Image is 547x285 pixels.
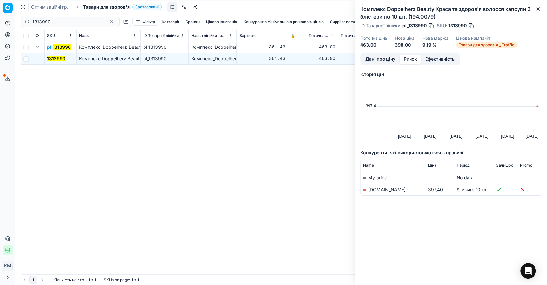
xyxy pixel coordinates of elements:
[34,43,41,51] button: Expand
[291,33,295,38] span: 🔒
[363,163,374,168] span: Name
[53,44,71,50] mark: 1313990
[457,163,470,168] span: Період
[501,134,514,139] text: [DATE]
[422,36,449,40] dt: Нова маржа
[21,276,28,284] button: Go to previous page
[203,18,240,26] button: Цінова кампанія
[368,175,387,180] span: My price
[239,33,256,38] span: Вартість
[47,56,65,62] button: 1313990
[3,261,13,271] button: КM
[34,32,41,39] button: Expand all
[361,55,400,64] button: Дані про ціну
[496,163,513,168] span: Залишок
[425,172,454,184] td: -
[143,56,186,62] div: pl_1313990
[3,261,12,271] span: КM
[239,44,285,50] div: 361,43
[88,277,90,282] strong: 1
[131,277,133,282] strong: 1
[183,18,202,26] button: Бренди
[341,56,383,62] div: 463,00
[456,36,517,40] dt: Цінова кампанія
[47,33,55,38] span: SKU
[309,56,335,62] div: 463,00
[457,187,506,192] span: близько 10 годин тому
[191,33,228,38] span: Назва лінійки товарів
[159,18,182,26] button: Категорії
[143,44,186,50] div: pl_1313990
[143,33,179,38] span: ID Товарної лінійки
[104,277,130,282] span: SKUs on page :
[132,4,162,10] span: Застосовані
[79,44,298,50] span: Комплекс_Doppelherz_Beauty_Краса_та_здоров'я_волосся_капсули_3_блістери_по_10_шт._(194.0079)
[79,56,292,61] span: Комплекс Doppelherz Beauty Краса та здоров'я волосся капсули 3 блістери по 10 шт. (194.0079)
[54,277,96,282] div: :
[456,42,517,48] span: Товари для здоров'я _ Traffic
[47,44,71,50] span: pl_
[341,33,377,38] span: Поточна промо ціна
[54,277,85,282] span: Кількість на стр.
[421,55,459,64] button: Ефективність
[360,36,387,40] dt: Поточна ціна
[400,55,421,64] button: Ринок
[31,4,162,10] nav: breadcrumb
[437,23,447,28] span: SKU :
[31,4,72,10] a: Оптимізаційні групи
[38,276,46,284] button: Go to next page
[360,23,401,28] span: ID Товарної лінійки :
[191,56,234,62] div: Комплекс_Doppelherz_Beauty_Краса_та_здоров'я_волосся_капсули_3_блістери_по_10_шт._(194.0079)
[520,163,532,168] span: Promo
[398,134,411,139] text: [DATE]
[424,134,436,139] text: [DATE]
[395,36,415,40] dt: Нова ціна
[368,187,406,192] a: [DOMAIN_NAME]
[395,42,415,48] dd: 398,00
[360,150,542,156] h5: Конкуренти, які використовуються в правилі
[309,44,335,50] div: 463,00
[327,18,359,26] button: Supplier name
[428,163,436,168] span: Ціна
[493,172,518,184] td: -
[191,44,234,50] div: Комплекс_Doppelherz_Beauty_Краса_та_здоров'я_волосся_капсули_3_блістери_по_10_шт._(194.0079)
[47,44,71,50] button: pl_1313990
[526,134,538,139] text: [DATE]
[475,134,488,139] text: [DATE]
[518,172,542,184] td: -
[134,277,136,282] strong: з
[21,276,46,284] nav: pagination
[366,103,376,108] text: 397.4
[91,277,93,282] strong: з
[79,33,91,38] span: Назва
[422,42,449,48] dd: 9,19 %
[360,42,387,48] dd: 463,00
[450,134,462,139] text: [DATE]
[520,263,536,279] div: Open Intercom Messenger
[241,18,326,26] button: Конкурент з мінімальною ринковою ціною
[239,56,285,62] div: 361,43
[83,4,130,10] span: Товари для здоров'я
[132,18,158,26] button: Фільтр
[137,277,139,282] strong: 1
[454,172,493,184] td: No data
[29,276,37,284] button: 1
[95,277,96,282] strong: 1
[360,5,542,21] h2: Комплекс Doppelherz Beauty Краса та здоров'я волосся капсули 3 блістери по 10 шт. (194.0079)
[309,33,329,38] span: Поточна ціна
[402,22,427,29] span: pl_1313990
[448,22,467,29] span: 1313990
[360,71,542,78] h5: Історія цін
[428,187,443,192] span: 397,40
[83,4,162,10] span: Товари для здоров'яЗастосовані
[341,44,383,50] div: 463,00
[47,56,65,61] mark: 1313990
[32,19,103,25] input: Пошук по SKU або назві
